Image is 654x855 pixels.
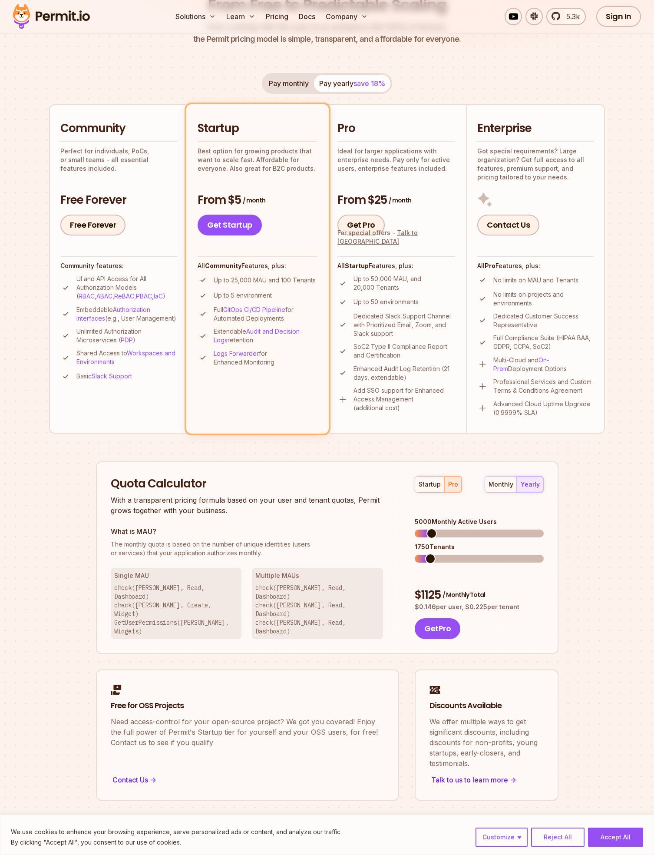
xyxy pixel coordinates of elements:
[345,262,369,269] strong: Startup
[198,147,317,173] p: Best option for growing products that want to scale fast. Affordable for everyone. Also great for...
[60,215,126,235] a: Free Forever
[198,262,317,270] h4: All Features, plus:
[415,543,543,551] div: 1750 Tenants
[262,8,292,25] a: Pricing
[76,327,178,345] p: Unlimited Authorization Microservices ( )
[92,372,132,380] a: Slack Support
[111,495,383,516] p: With a transparent pricing formula based on your user and tenant quotas, Permit grows together wi...
[353,386,456,412] p: Add SSO support for Enhanced Access Management (additional cost)
[76,349,178,366] p: Shared Access to
[154,292,163,300] a: IaC
[337,262,456,270] h4: All Features, plus:
[477,215,539,235] a: Contact Us
[11,837,342,848] p: By clicking "Accept All", you consent to our use of cookies.
[198,215,262,235] a: Get Startup
[264,75,314,92] button: Pay monthly
[415,669,558,801] a: Discounts AvailableWe offer multiple ways to get significant discounts, including discounts for n...
[150,775,156,785] span: ->
[429,774,544,786] div: Talk to us to learn more
[546,8,586,25] a: 5.3k
[493,290,594,308] p: No limits on projects and environments
[205,262,241,269] strong: Community
[214,349,317,367] p: for Enhanced Monitoring
[96,292,112,300] a: ABAC
[111,476,383,492] h2: Quota Calculator
[60,262,178,270] h4: Community features:
[198,192,317,208] h3: From $5
[493,276,578,285] p: No limits on MAU and Tenants
[415,517,543,526] div: 5000 Monthly Active Users
[255,583,380,636] p: check([PERSON_NAME], Read, Dashboard) check([PERSON_NAME], Read, Dashboard) check([PERSON_NAME], ...
[79,292,95,300] a: RBAC
[337,147,456,173] p: Ideal for larger applications with enterprise needs. Pay only for active users, enterprise featur...
[111,700,384,711] h2: Free for OSS Projects
[114,292,134,300] a: ReBAC
[493,400,594,417] p: Advanced Cloud Uptime Upgrade (0.9999% SLA)
[443,590,485,599] span: / Monthly Total
[476,828,528,847] button: Customize
[485,262,495,269] strong: Pro
[477,121,594,136] h2: Enterprise
[114,583,238,636] p: check([PERSON_NAME], Read, Dashboard) check([PERSON_NAME], Create, Widget) GetUserPermissions([PE...
[136,292,152,300] a: PBAC
[493,334,594,351] p: Full Compliance Suite (HIPAA BAA, GDPR, CCPA, SoC2)
[96,669,399,801] a: Free for OSS ProjectsNeed access-control for your open-source project? We got you covered! Enjoy ...
[493,356,594,373] p: Multi-Cloud and Deployment Options
[76,372,132,381] p: Basic
[114,571,238,580] h3: Single MAU
[337,121,456,136] h2: Pro
[223,8,259,25] button: Learn
[337,229,456,246] div: For special offers -
[111,774,384,786] div: Contact Us
[60,192,178,208] h3: Free Forever
[337,215,385,235] a: Get Pro
[561,11,580,22] span: 5.3k
[353,298,419,306] p: Up to 50 environments
[76,306,150,322] a: Authorization Interfaces
[172,8,219,25] button: Solutions
[489,480,513,489] div: monthly
[198,121,317,136] h2: Startup
[337,192,456,208] h3: From $25
[214,350,259,357] a: Logs Forwarder
[214,305,317,323] p: Full for Automated Deployments
[419,480,441,489] div: startup
[477,262,594,270] h4: All Features, plus:
[510,775,516,785] span: ->
[596,6,641,27] a: Sign In
[9,2,94,31] img: Permit logo
[121,336,133,344] a: PDP
[322,8,371,25] button: Company
[415,603,543,611] p: $ 0.146 per user, $ 0.225 per tenant
[255,571,380,580] h3: Multiple MAUs
[214,328,300,344] a: Audit and Decision Logs
[60,121,178,136] h2: Community
[415,587,543,603] div: $ 1125
[223,306,285,313] a: GitOps CI/CD Pipeline
[588,828,643,847] button: Accept All
[429,700,544,711] h2: Discounts Available
[60,147,178,173] p: Perfect for individuals, PoCs, or small teams - all essential features included.
[111,716,384,748] p: Need access-control for your open-source project? We got you covered! Enjoy the full power of Per...
[111,526,383,537] h3: What is MAU?
[415,618,460,639] button: GetPro
[111,540,383,549] span: The monthly quota is based on the number of unique identities (users
[477,147,594,182] p: Got special requirements? Large organization? Get full access to all features, premium support, a...
[243,196,265,205] span: / month
[493,378,594,395] p: Professional Services and Custom Terms & Conditions Agreement
[76,275,178,301] p: UI and API Access for All Authorization Models ( , , , , )
[11,827,342,837] p: We use cookies to enhance your browsing experience, serve personalized ads or content, and analyz...
[353,275,456,292] p: Up to 50,000 MAU, and 20,000 Tenants
[493,356,549,372] a: On-Prem
[76,305,178,323] p: Embeddable (e.g., User Management)
[353,365,456,382] p: Enhanced Audit Log Retention (21 days, extendable)
[111,540,383,557] p: or services) that your application authorizes monthly.
[389,196,411,205] span: / month
[429,716,544,769] p: We offer multiple ways to get significant discounts, including discounts for non-profits, young s...
[493,312,594,329] p: Dedicated Customer Success Representative
[295,8,319,25] a: Docs
[531,828,585,847] button: Reject All
[214,276,316,285] p: Up to 25,000 MAU and 100 Tenants
[214,327,317,345] p: Extendable retention
[214,291,272,300] p: Up to 5 environment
